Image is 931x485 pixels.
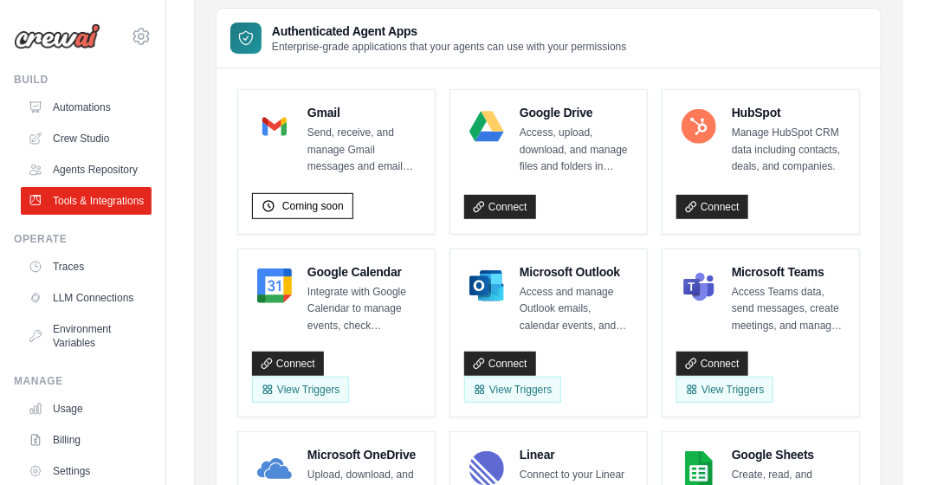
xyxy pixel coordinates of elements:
[732,284,845,335] p: Access Teams data, send messages, create meetings, and manage channels.
[464,377,561,403] : View Triggers
[21,125,152,152] a: Crew Studio
[282,199,344,213] span: Coming soon
[272,23,627,40] h3: Authenticated Agent Apps
[307,104,421,121] h4: Gmail
[682,109,716,144] img: HubSpot Logo
[257,109,292,144] img: Gmail Logo
[307,446,421,463] h4: Microsoft OneDrive
[21,426,152,454] a: Billing
[307,125,421,176] p: Send, receive, and manage Gmail messages and email settings.
[732,104,845,121] h4: HubSpot
[21,284,152,312] a: LLM Connections
[469,109,504,144] img: Google Drive Logo
[520,104,633,121] h4: Google Drive
[469,268,504,303] img: Microsoft Outlook Logo
[464,352,536,376] a: Connect
[676,377,773,403] : View Triggers
[307,284,421,335] p: Integrate with Google Calendar to manage events, check availability, and access calendar data.
[520,284,633,335] p: Access and manage Outlook emails, calendar events, and contacts.
[21,457,152,485] a: Settings
[14,232,152,246] div: Operate
[21,94,152,121] a: Automations
[676,352,748,376] a: Connect
[252,377,349,403] button: View Triggers
[520,263,633,281] h4: Microsoft Outlook
[21,315,152,357] a: Environment Variables
[21,395,152,423] a: Usage
[732,446,845,463] h4: Google Sheets
[464,195,536,219] a: Connect
[21,187,152,215] a: Tools & Integrations
[272,40,627,54] p: Enterprise-grade applications that your agents can use with your permissions
[520,125,633,176] p: Access, upload, download, and manage files and folders in Google Drive.
[682,268,716,303] img: Microsoft Teams Logo
[14,374,152,388] div: Manage
[14,23,100,49] img: Logo
[676,195,748,219] a: Connect
[520,446,633,463] h4: Linear
[732,263,845,281] h4: Microsoft Teams
[307,263,421,281] h4: Google Calendar
[252,352,324,376] a: Connect
[732,125,845,176] p: Manage HubSpot CRM data including contacts, deals, and companies.
[21,156,152,184] a: Agents Repository
[257,268,292,303] img: Google Calendar Logo
[21,253,152,281] a: Traces
[14,73,152,87] div: Build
